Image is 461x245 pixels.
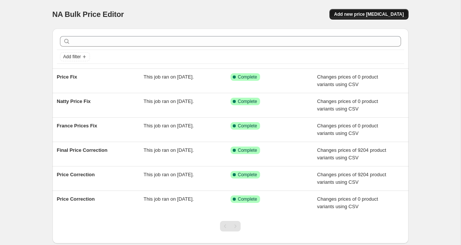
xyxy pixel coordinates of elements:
button: Add filter [60,52,90,61]
button: Add new price [MEDICAL_DATA] [329,9,408,20]
span: Changes prices of 0 product variants using CSV [317,74,378,87]
span: This job ran on [DATE]. [144,196,194,202]
span: France Prices Fix [57,123,97,129]
span: Changes prices of 9204 product variants using CSV [317,172,386,185]
span: Price Correction [57,196,95,202]
span: Complete [238,123,257,129]
span: Changes prices of 0 product variants using CSV [317,98,378,112]
span: NA Bulk Price Editor [52,10,124,18]
span: Natty Price Fix [57,98,91,104]
span: This job ran on [DATE]. [144,74,194,80]
span: This job ran on [DATE]. [144,172,194,177]
span: Changes prices of 0 product variants using CSV [317,123,378,136]
nav: Pagination [220,221,241,231]
span: This job ran on [DATE]. [144,98,194,104]
span: This job ran on [DATE]. [144,147,194,153]
span: Complete [238,147,257,153]
span: Price Fix [57,74,77,80]
span: Changes prices of 0 product variants using CSV [317,196,378,209]
span: Complete [238,172,257,178]
span: Final Price Correction [57,147,108,153]
span: Price Correction [57,172,95,177]
span: Changes prices of 9204 product variants using CSV [317,147,386,160]
span: Complete [238,196,257,202]
span: Add new price [MEDICAL_DATA] [334,11,404,17]
span: Complete [238,98,257,104]
span: Add filter [63,54,81,60]
span: Complete [238,74,257,80]
span: This job ran on [DATE]. [144,123,194,129]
